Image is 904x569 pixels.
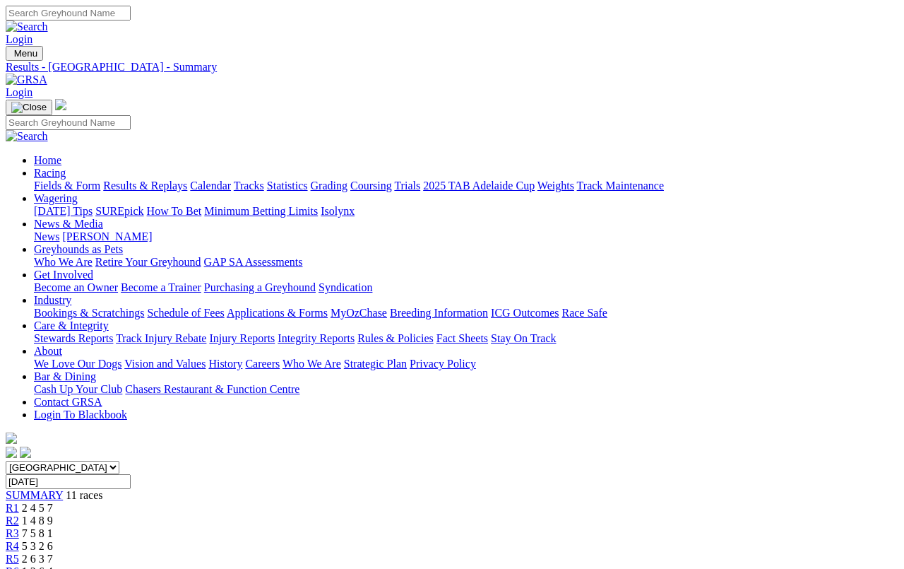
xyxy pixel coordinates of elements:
[34,396,102,408] a: Contact GRSA
[95,205,143,217] a: SUREpick
[6,61,898,74] a: Results - [GEOGRAPHIC_DATA] - Summary
[436,332,488,344] a: Fact Sheets
[22,502,53,514] span: 2 4 5 7
[34,332,898,345] div: Care & Integrity
[561,307,607,319] a: Race Safe
[267,180,308,192] a: Statistics
[204,205,318,217] a: Minimum Betting Limits
[121,281,201,293] a: Become a Trainer
[410,358,476,370] a: Privacy Policy
[227,307,328,319] a: Applications & Forms
[6,74,47,86] img: GRSA
[6,20,48,33] img: Search
[34,269,93,281] a: Get Involved
[6,553,19,565] a: R5
[204,281,316,293] a: Purchasing a Greyhound
[491,307,559,319] a: ICG Outcomes
[34,383,898,396] div: Bar & Dining
[6,6,131,20] input: Search
[204,256,303,268] a: GAP SA Assessments
[22,515,53,527] span: 1 4 8 9
[34,154,61,166] a: Home
[34,358,898,370] div: About
[22,540,53,552] span: 5 3 2 6
[282,358,341,370] a: Who We Are
[34,307,898,319] div: Industry
[350,180,392,192] a: Coursing
[390,307,488,319] a: Breeding Information
[34,319,109,332] a: Care & Integrity
[66,489,102,501] span: 11 races
[22,553,53,565] span: 2 6 3 7
[321,205,355,217] a: Isolynx
[278,332,355,344] a: Integrity Reports
[6,100,52,115] button: Toggle navigation
[125,383,299,395] a: Chasers Restaurant & Function Centre
[6,130,48,143] img: Search
[20,447,31,458] img: twitter.svg
[234,180,264,192] a: Tracks
[34,370,96,382] a: Bar & Dining
[245,358,280,370] a: Careers
[357,332,434,344] a: Rules & Policies
[34,243,123,255] a: Greyhounds as Pets
[22,527,53,539] span: 7 5 8 1
[116,332,206,344] a: Track Injury Rebate
[6,86,32,98] a: Login
[208,358,242,370] a: History
[34,383,122,395] a: Cash Up Your Club
[124,358,206,370] a: Vision and Values
[34,307,144,319] a: Bookings & Scratchings
[34,230,59,242] a: News
[537,180,574,192] a: Weights
[147,205,202,217] a: How To Bet
[491,332,556,344] a: Stay On Track
[6,447,17,458] img: facebook.svg
[11,102,47,113] img: Close
[34,230,898,243] div: News & Media
[311,180,347,192] a: Grading
[6,515,19,527] a: R2
[190,180,231,192] a: Calendar
[14,48,37,59] span: Menu
[6,527,19,539] a: R3
[331,307,387,319] a: MyOzChase
[209,332,275,344] a: Injury Reports
[147,307,224,319] a: Schedule of Fees
[6,33,32,45] a: Login
[95,256,201,268] a: Retire Your Greyhound
[103,180,187,192] a: Results & Replays
[6,540,19,552] a: R4
[423,180,535,192] a: 2025 TAB Adelaide Cup
[34,358,121,370] a: We Love Our Dogs
[34,256,898,269] div: Greyhounds as Pets
[34,180,898,192] div: Racing
[34,205,898,218] div: Wagering
[6,115,131,130] input: Search
[6,433,17,444] img: logo-grsa-white.png
[34,256,93,268] a: Who We Are
[34,332,113,344] a: Stewards Reports
[62,230,152,242] a: [PERSON_NAME]
[319,281,372,293] a: Syndication
[344,358,407,370] a: Strategic Plan
[6,489,63,501] a: SUMMARY
[34,205,93,217] a: [DATE] Tips
[6,502,19,514] a: R1
[34,218,103,230] a: News & Media
[6,46,43,61] button: Toggle navigation
[34,281,118,293] a: Become an Owner
[34,345,62,357] a: About
[34,192,78,204] a: Wagering
[577,180,664,192] a: Track Maintenance
[34,167,66,179] a: Racing
[34,294,71,306] a: Industry
[394,180,420,192] a: Trials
